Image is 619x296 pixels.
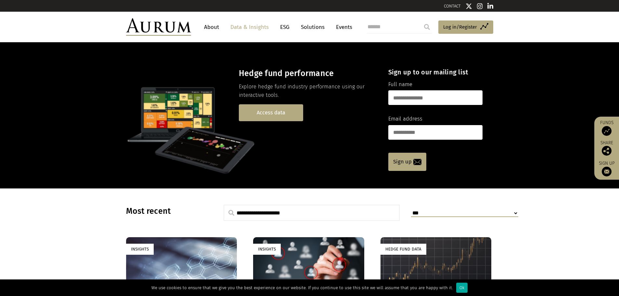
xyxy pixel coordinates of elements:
div: Ok [456,283,468,293]
img: Twitter icon [466,3,472,9]
img: Access Funds [602,126,612,136]
a: Events [333,21,352,33]
h3: Most recent [126,206,207,216]
a: Data & Insights [227,21,272,33]
a: Sign up [598,161,616,176]
a: About [201,21,222,33]
a: ESG [277,21,293,33]
span: Log in/Register [443,23,477,31]
img: search.svg [228,210,234,216]
a: Solutions [298,21,328,33]
div: Hedge Fund Data [380,244,426,254]
label: Full name [388,80,412,89]
label: Email address [388,115,422,123]
img: Share this post [602,146,612,156]
h3: Hedge fund performance [239,69,377,78]
a: Log in/Register [438,20,493,34]
h4: Sign up to our mailing list [388,68,483,76]
img: Aurum [126,18,191,36]
a: CONTACT [444,4,461,8]
div: Insights [126,244,154,254]
a: Access data [239,104,303,121]
input: Submit [420,20,433,33]
img: Instagram icon [477,3,483,9]
img: Linkedin icon [487,3,493,9]
img: Sign up to our newsletter [602,167,612,176]
a: Sign up [388,153,426,171]
a: Funds [598,120,616,136]
div: Insights [253,244,281,254]
div: Share [598,141,616,156]
img: email-icon [413,159,421,165]
p: Explore hedge fund industry performance using our interactive tools. [239,83,377,100]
